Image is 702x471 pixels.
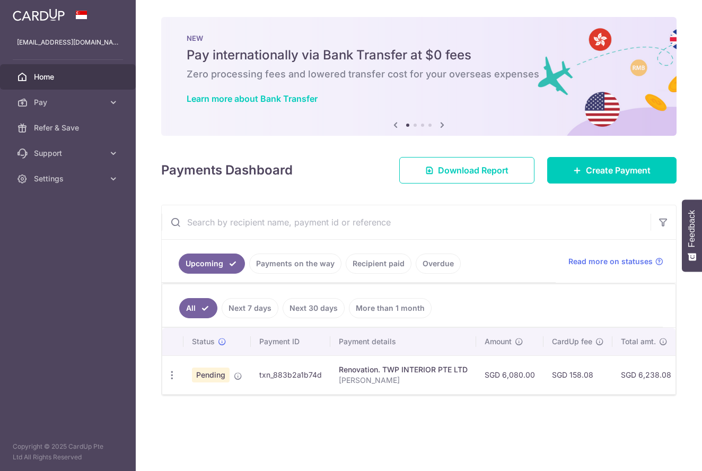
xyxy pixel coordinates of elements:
span: Settings [34,173,104,184]
th: Payment ID [251,328,330,355]
td: SGD 6,080.00 [476,355,543,394]
img: CardUp [13,8,65,21]
span: Feedback [687,210,697,247]
span: Total amt. [621,336,656,347]
input: Search by recipient name, payment id or reference [162,205,651,239]
span: Read more on statuses [568,256,653,267]
span: Status [192,336,215,347]
a: Next 7 days [222,298,278,318]
span: Pay [34,97,104,108]
a: More than 1 month [349,298,432,318]
a: Recipient paid [346,254,411,274]
a: Upcoming [179,254,245,274]
a: Create Payment [547,157,677,184]
img: Bank transfer banner [161,17,677,136]
span: Home [34,72,104,82]
p: NEW [187,34,651,42]
button: Feedback - Show survey [682,199,702,272]
div: Renovation. TWP INTERIOR PTE LTD [339,364,468,375]
a: Overdue [416,254,461,274]
h4: Payments Dashboard [161,161,293,180]
h5: Pay internationally via Bank Transfer at $0 fees [187,47,651,64]
a: Payments on the way [249,254,341,274]
a: Next 30 days [283,298,345,318]
span: Amount [485,336,512,347]
a: Learn more about Bank Transfer [187,93,318,104]
span: Support [34,148,104,159]
span: Create Payment [586,164,651,177]
p: [PERSON_NAME] [339,375,468,386]
td: SGD 6,238.08 [612,355,680,394]
a: Read more on statuses [568,256,663,267]
a: All [179,298,217,318]
span: Download Report [438,164,508,177]
td: SGD 158.08 [543,355,612,394]
span: CardUp fee [552,336,592,347]
th: Payment details [330,328,476,355]
span: Refer & Save [34,123,104,133]
h6: Zero processing fees and lowered transfer cost for your overseas expenses [187,68,651,81]
a: Download Report [399,157,534,184]
span: Pending [192,368,230,382]
p: [EMAIL_ADDRESS][DOMAIN_NAME] [17,37,119,48]
td: txn_883b2a1b74d [251,355,330,394]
